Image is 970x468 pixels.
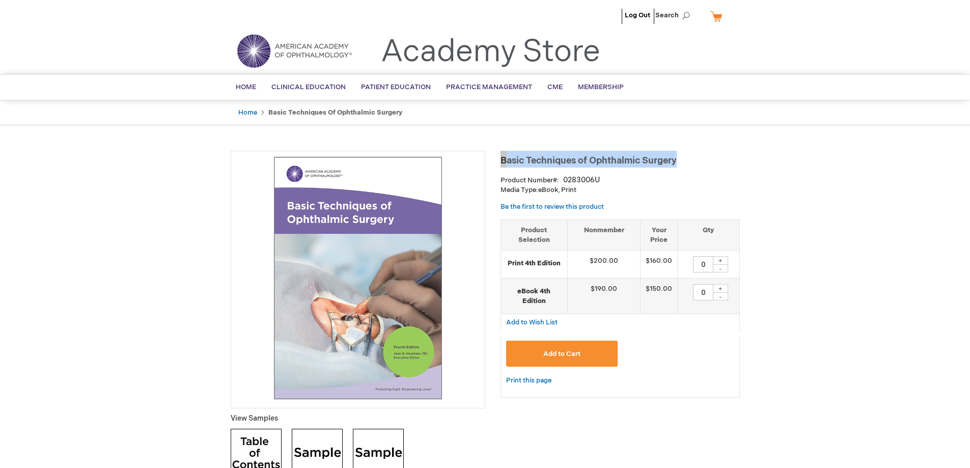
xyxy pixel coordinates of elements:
a: Log Out [625,11,650,19]
a: Print this page [506,374,551,387]
div: 0283006U [563,175,600,185]
button: Add to Cart [506,341,618,367]
input: Qty [693,256,713,272]
span: Practice Management [446,83,532,91]
strong: Media Type: [501,186,538,194]
td: $200.00 [568,251,641,279]
span: Add to Cart [543,350,580,358]
td: $150.00 [641,279,678,314]
span: Patient Education [361,83,431,91]
span: Clinical Education [271,83,346,91]
div: - [713,292,728,300]
strong: Basic Techniques of Ophthalmic Surgery [268,108,402,117]
span: Search [655,5,694,25]
p: View Samples [231,414,485,424]
div: + [713,284,728,293]
input: Qty [693,284,713,300]
th: Qty [678,219,739,250]
span: Basic Techniques of Ophthalmic Surgery [501,155,677,166]
td: $160.00 [641,251,678,279]
a: Academy Store [381,34,600,70]
strong: Print 4th Edition [506,259,563,268]
img: Basic Techniques of Ophthalmic Surgery [236,156,480,400]
strong: eBook 4th Edition [506,287,563,306]
a: Add to Wish List [506,318,558,326]
a: Be the first to review this product [501,203,604,211]
th: Product Selection [501,219,568,250]
td: $190.00 [568,279,641,314]
a: Home [238,108,257,117]
div: + [713,256,728,265]
p: eBook, Print [501,185,740,195]
div: - [713,264,728,272]
span: Home [236,83,256,91]
span: CME [547,83,563,91]
strong: Product Number [501,176,559,184]
th: Nonmember [568,219,641,250]
th: Your Price [641,219,678,250]
span: Membership [578,83,624,91]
